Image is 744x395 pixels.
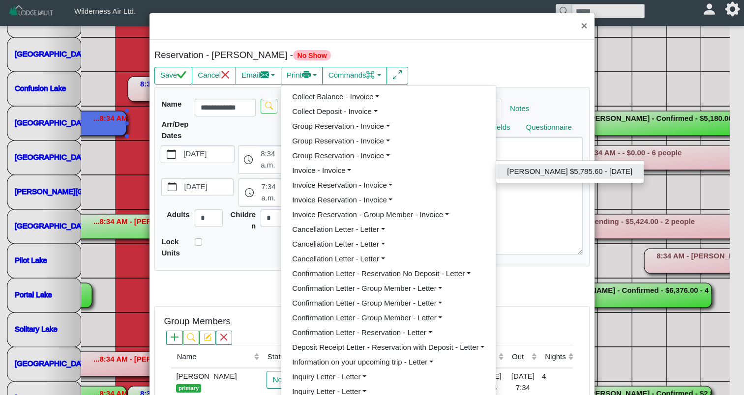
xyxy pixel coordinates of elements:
[281,355,496,369] a: Information on your upcoming trip - Letter
[573,13,595,39] button: Close
[281,89,496,104] a: Collect Balance - Invoice
[259,146,289,173] label: 8:34 a.m.
[281,119,496,134] a: Group Reservation - Invoice
[281,67,323,85] button: Printprinter fill
[244,155,253,165] svg: clock
[183,331,199,345] button: search
[192,67,236,85] button: Cancelx
[281,266,496,281] a: Confirmation Letter - Reservation No Deposit - Letter
[281,163,496,178] a: Invoice - Invoice
[281,252,496,266] a: Cancellation Letter - Letter
[366,70,375,80] svg: command
[236,67,281,85] button: Emailenvelope fill
[268,351,297,363] div: Status
[281,325,496,340] a: Confirmation Letter - Reservation - Letter
[161,120,188,140] b: Arr/Dep Dates
[281,104,496,119] a: Collect Deposit - Invoice
[393,70,402,80] svg: arrows angle expand
[174,371,259,393] div: [PERSON_NAME]
[281,340,496,355] a: Deposit Receipt Letter - Reservation with Deposit - Letter
[161,237,180,257] b: Lock Units
[281,281,496,296] a: Confirmation Letter - Group Member - Letter
[545,351,566,363] div: Nights
[161,146,181,163] button: calendar
[171,333,179,341] svg: plus
[177,351,252,363] div: Name
[281,148,496,163] a: Group Reservation - Invoice
[261,99,277,113] button: search
[239,179,259,206] button: clock
[281,310,496,325] a: Confirmation Letter - Group Member - Letter
[281,369,496,384] a: Inquiry Letter - Letter
[267,371,302,389] button: None
[154,50,370,61] h5: Reservation - [PERSON_NAME] -
[265,102,273,110] svg: search
[164,316,230,327] h5: Group Members
[281,193,496,207] a: Invoice Reservation - Invoice
[281,178,496,193] a: Invoice Reservation - Invoice
[167,210,190,219] b: Adults
[387,67,408,85] button: arrows angle expand
[260,70,269,80] svg: envelope fill
[199,331,215,345] button: pencil square
[230,210,256,230] b: Children
[238,146,259,173] button: clock
[518,118,579,138] a: Questionnaire
[221,70,230,80] svg: x
[166,331,182,345] button: plus
[177,70,186,80] svg: check
[204,333,211,341] svg: pencil square
[187,333,195,341] svg: search
[182,179,234,196] label: [DATE]
[216,331,232,345] button: x
[281,222,496,237] a: Cancellation Letter - Letter
[176,384,201,393] span: primary
[154,67,192,85] button: Savecheck
[281,296,496,310] a: Confirmation Letter - Group Member - Letter
[220,333,228,341] svg: x
[512,351,529,363] div: Out
[168,182,177,192] svg: calendar
[302,70,311,80] svg: printer fill
[260,179,289,206] label: 7:34 a.m.
[181,146,234,163] label: [DATE]
[245,188,254,197] svg: clock
[281,134,496,148] a: Group Reservation - Invoice
[162,179,182,196] button: calendar
[502,99,537,118] a: Notes
[161,100,181,108] b: Name
[496,164,644,179] a: [PERSON_NAME] $5,785.60 - [DATE]
[281,207,496,222] a: Invoice Reservation - Group Member - Invoice
[167,149,176,159] svg: calendar
[322,67,387,85] button: Commandscommand
[281,237,496,252] a: Cancellation Letter - Letter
